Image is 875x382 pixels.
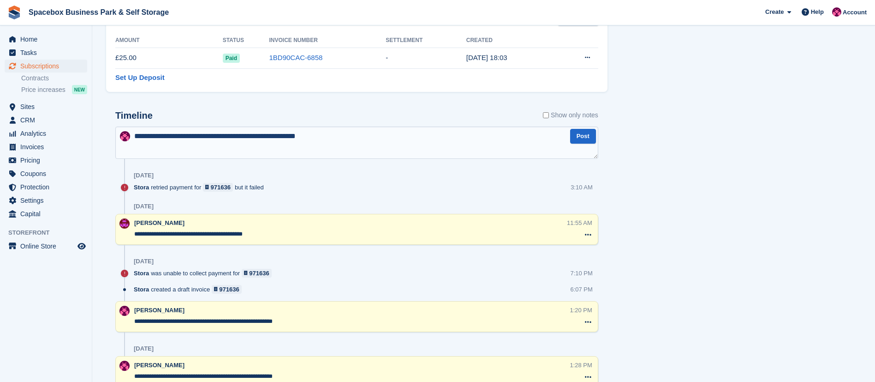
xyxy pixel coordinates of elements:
[5,154,87,167] a: menu
[5,127,87,140] a: menu
[115,110,153,121] h2: Timeline
[115,73,165,83] a: Set Up Deposit
[134,362,185,369] span: [PERSON_NAME]
[20,140,76,153] span: Invoices
[134,269,276,278] div: was unable to collect payment for
[219,285,239,294] div: 971636
[7,6,21,19] img: stora-icon-8386f47178a22dfd0bd8f6a31ec36ba5ce8667c1dd55bd0f319d3a0aa187defe.svg
[5,114,87,127] a: menu
[543,110,598,120] label: Show only notes
[20,114,76,127] span: CRM
[5,100,87,113] a: menu
[134,285,246,294] div: created a draft invoice
[134,345,154,352] div: [DATE]
[21,85,65,94] span: Price increases
[134,172,154,179] div: [DATE]
[570,129,596,144] button: Post
[20,46,76,59] span: Tasks
[20,240,76,253] span: Online Store
[134,219,185,226] span: [PERSON_NAME]
[25,5,173,20] a: Spacebox Business Park & Self Storage
[20,127,76,140] span: Analytics
[134,269,149,278] span: Stora
[223,33,269,48] th: Status
[8,228,92,237] span: Storefront
[5,194,87,207] a: menu
[20,100,76,113] span: Sites
[570,285,592,294] div: 6:07 PM
[115,33,223,48] th: Amount
[242,269,272,278] a: 971636
[5,240,87,253] a: menu
[5,33,87,46] a: menu
[223,54,240,63] span: Paid
[5,60,87,73] a: menu
[571,183,593,192] div: 3:10 AM
[20,181,76,194] span: Protection
[386,33,466,48] th: Settlement
[134,307,185,314] span: [PERSON_NAME]
[72,85,87,94] div: NEW
[543,110,549,120] input: Show only notes
[212,285,242,294] a: 971636
[567,218,592,227] div: 11:55 AM
[466,33,556,48] th: Created
[20,194,76,207] span: Settings
[211,183,231,192] div: 971636
[20,60,76,73] span: Subscriptions
[20,167,76,180] span: Coupons
[5,140,87,153] a: menu
[5,46,87,59] a: menu
[811,7,824,17] span: Help
[843,8,867,17] span: Account
[21,85,87,95] a: Price increases NEW
[134,183,149,192] span: Stora
[5,181,87,194] a: menu
[832,7,841,17] img: Avishka Chauhan
[386,48,466,68] td: -
[269,33,386,48] th: Invoice Number
[134,258,154,265] div: [DATE]
[76,241,87,252] a: Preview store
[119,361,130,371] img: Avishka Chauhan
[570,306,592,315] div: 1:20 PM
[20,33,76,46] span: Home
[134,203,154,210] div: [DATE]
[249,269,269,278] div: 971636
[20,207,76,220] span: Capital
[5,167,87,180] a: menu
[466,54,507,61] time: 2025-07-01 17:03:37 UTC
[115,48,223,68] td: £25.00
[269,54,322,61] a: 1BD90CAC-6858
[5,207,87,220] a: menu
[119,306,130,316] img: Avishka Chauhan
[570,269,592,278] div: 7:10 PM
[134,183,268,192] div: retried payment for but it failed
[20,154,76,167] span: Pricing
[21,74,87,83] a: Contracts
[765,7,784,17] span: Create
[203,183,233,192] a: 971636
[119,218,130,229] img: Shitika Balanath
[570,361,592,370] div: 1:28 PM
[120,131,130,141] img: Avishka Chauhan
[134,285,149,294] span: Stora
